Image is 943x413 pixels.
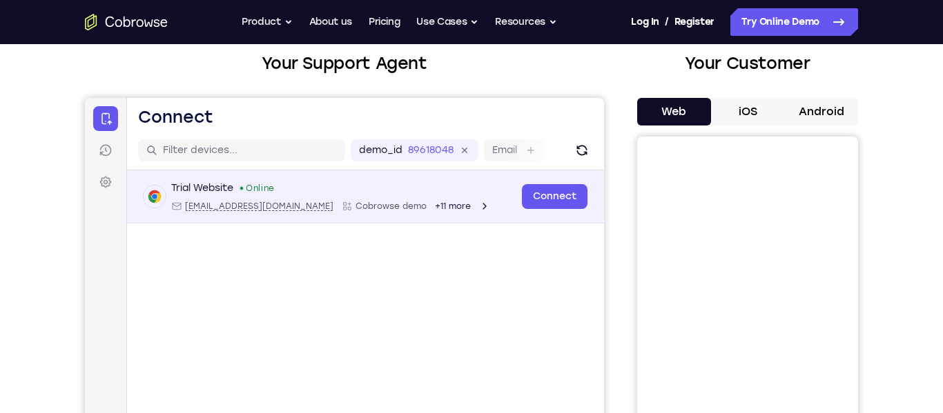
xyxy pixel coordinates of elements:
[85,51,604,76] h2: Your Support Agent
[309,8,352,36] a: About us
[437,86,503,111] a: Connect
[242,8,293,36] button: Product
[674,8,714,36] a: Register
[637,51,858,76] h2: Your Customer
[86,103,249,114] div: Email
[631,8,659,36] a: Log In
[711,98,785,125] button: iOS
[784,98,858,125] button: Android
[730,8,858,36] a: Try Online Demo
[85,14,168,30] a: Go to the home page
[257,103,342,114] div: App
[369,8,400,36] a: Pricing
[416,8,478,36] button: Use Cases
[495,8,557,36] button: Resources
[100,103,249,114] span: web@example.com
[271,103,342,114] span: Cobrowse demo
[350,103,386,114] span: +11 more
[665,14,669,30] span: /
[637,98,711,125] button: Web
